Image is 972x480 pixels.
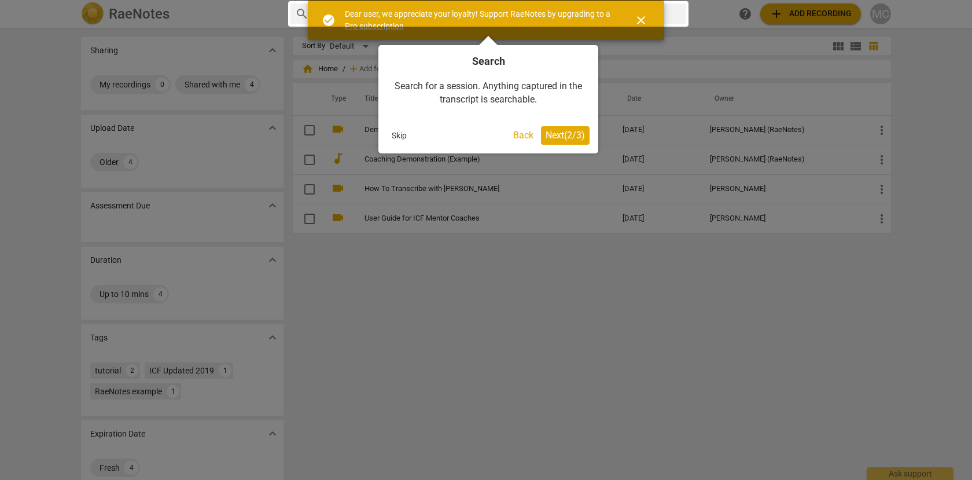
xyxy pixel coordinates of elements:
[387,68,590,118] div: Search for a session. Anything captured in the transcript is searchable.
[387,127,411,144] button: Skip
[387,54,590,68] h4: Search
[509,126,538,145] button: Back
[541,126,590,145] button: Next
[546,130,585,141] span: Next ( 2 / 3 )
